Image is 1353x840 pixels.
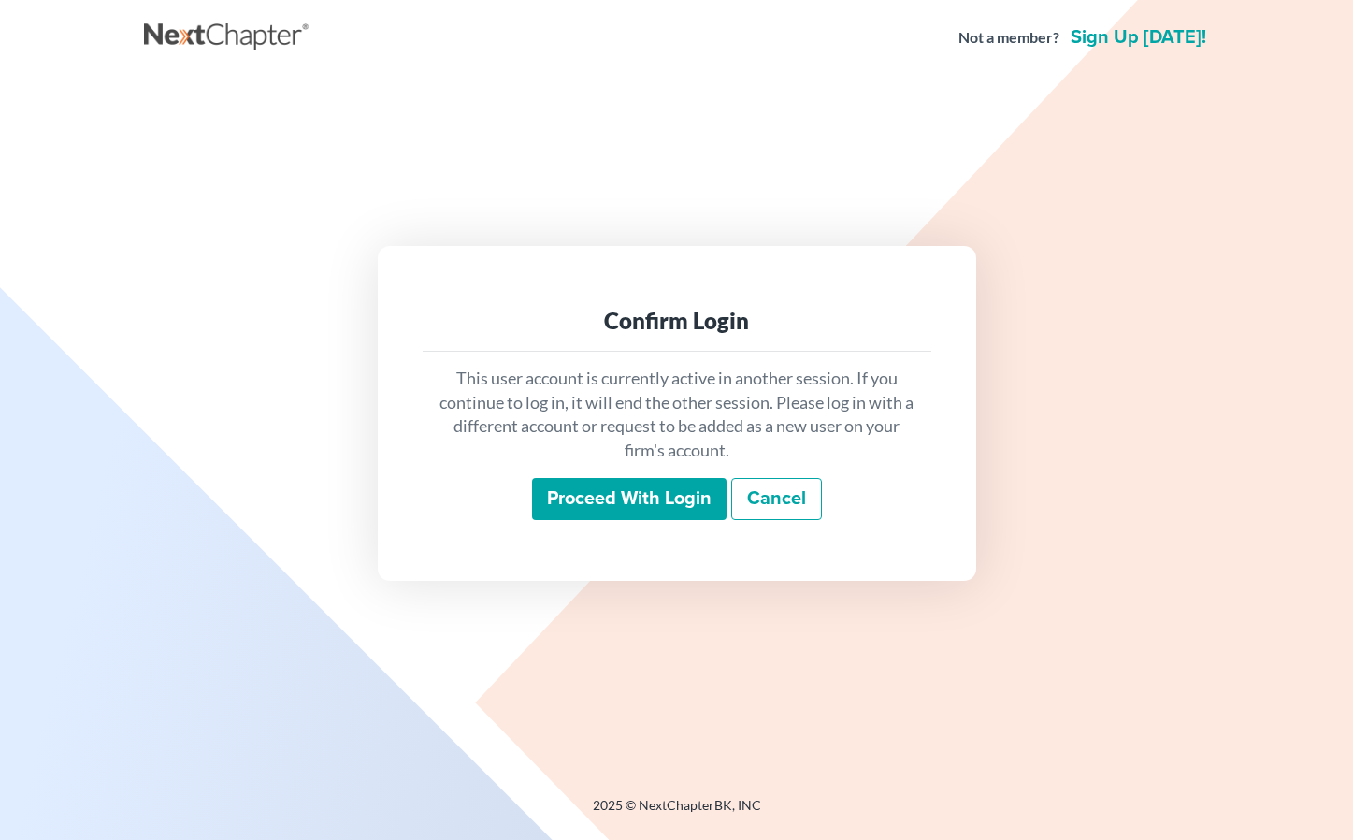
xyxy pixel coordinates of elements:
p: This user account is currently active in another session. If you continue to log in, it will end ... [438,367,916,463]
strong: Not a member? [958,27,1059,49]
div: Confirm Login [438,306,916,336]
a: Cancel [731,478,822,521]
a: Sign up [DATE]! [1067,28,1210,47]
input: Proceed with login [532,478,727,521]
div: 2025 © NextChapterBK, INC [144,796,1210,830]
